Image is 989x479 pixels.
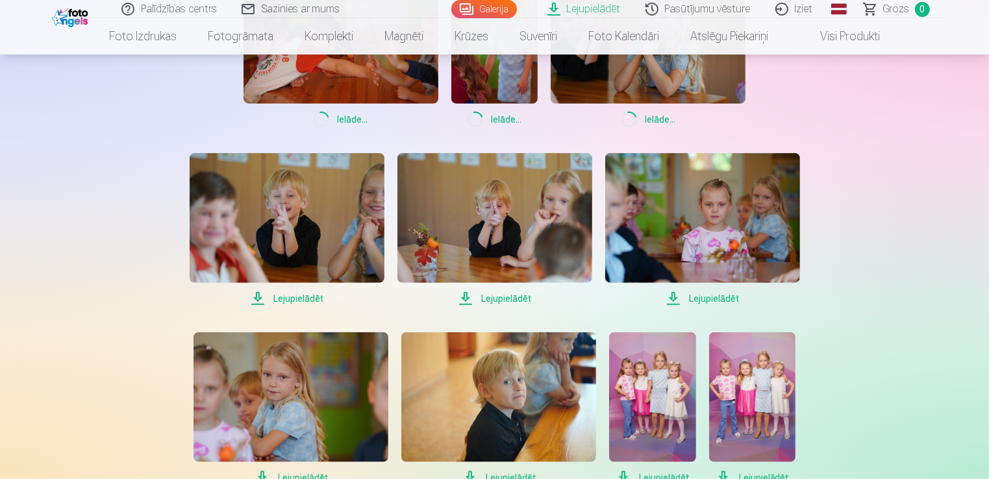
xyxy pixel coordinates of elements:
a: Lejupielādēt [605,153,800,306]
a: Foto izdrukas [94,18,192,55]
a: Fotogrāmata [192,18,289,55]
a: Foto kalendāri [573,18,675,55]
span: Lejupielādēt [190,291,384,306]
a: Atslēgu piekariņi [675,18,784,55]
span: Ielāde ... [451,112,538,127]
a: Suvenīri [504,18,573,55]
img: /fa1 [52,5,92,27]
a: Krūzes [439,18,504,55]
span: Lejupielādēt [605,291,800,306]
a: Komplekti [289,18,369,55]
span: Grozs [883,1,910,17]
span: Ielāde ... [551,112,745,127]
span: Lejupielādēt [397,291,592,306]
span: 0 [915,2,930,17]
a: Lejupielādēt [190,153,384,306]
a: Visi produkti [784,18,895,55]
a: Lejupielādēt [397,153,592,306]
span: Ielāde ... [244,112,438,127]
a: Magnēti [369,18,439,55]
